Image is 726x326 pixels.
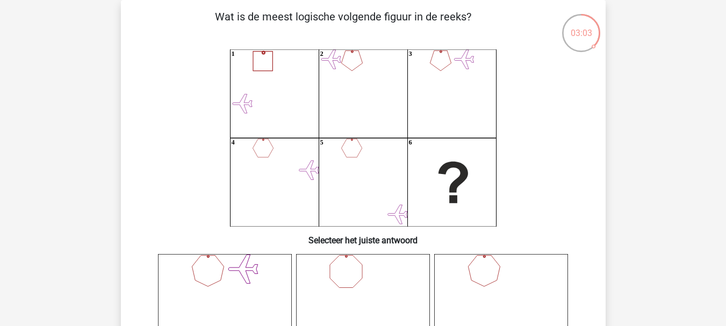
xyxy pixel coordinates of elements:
[138,9,548,41] p: Wat is de meest logische volgende figuur in de reeks?
[231,139,234,147] text: 4
[231,50,234,58] text: 1
[320,50,323,58] text: 2
[138,227,588,245] h6: Selecteer het juiste antwoord
[561,13,601,40] div: 03:03
[408,139,412,147] text: 6
[408,50,412,58] text: 3
[320,139,323,147] text: 5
